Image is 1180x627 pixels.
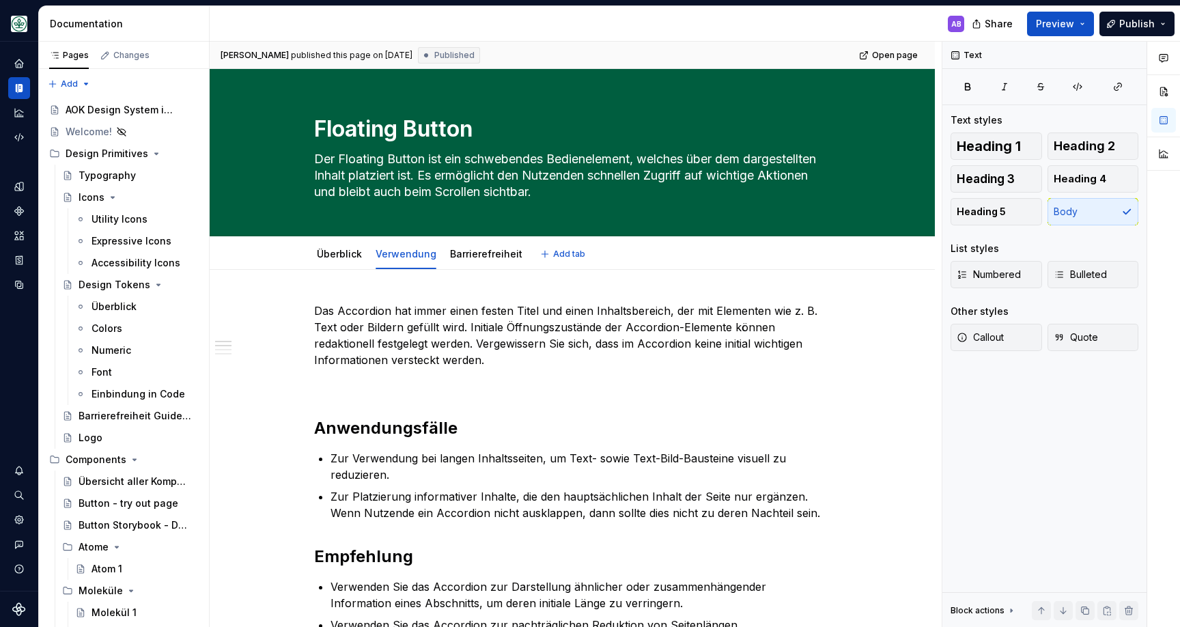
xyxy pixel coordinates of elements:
a: Logo [57,427,203,449]
span: Heading 1 [957,139,1021,153]
button: Heading 2 [1048,133,1139,160]
a: Accessibility Icons [70,252,203,274]
div: Moleküle [57,580,203,602]
div: Einbindung in Code [92,387,185,401]
button: Add tab [536,245,591,264]
div: Molekül 1 [92,606,137,619]
div: Logo [79,431,102,445]
a: AOK Design System in Arbeit [44,99,203,121]
span: Add [61,79,78,89]
a: Überblick [70,296,203,318]
span: Share [985,17,1013,31]
a: Design tokens [8,176,30,197]
a: Button Storybook - Durchstich! [57,514,203,536]
a: Icons [57,186,203,208]
p: Verwenden Sie das Accordion zur Darstellung ähnlicher oder zusammenhängender Information eines Ab... [331,579,830,611]
div: Expressive Icons [92,234,171,248]
div: Colors [92,322,122,335]
button: Heading 1 [951,133,1042,160]
button: Search ⌘K [8,484,30,506]
div: Design Primitives [44,143,203,165]
div: Überblick [311,239,367,268]
div: Barrierefreiheit [445,239,528,268]
div: Atome [79,540,109,554]
span: Bulleted [1054,268,1107,281]
button: Contact support [8,533,30,555]
span: Heading 3 [957,172,1015,186]
img: df5db9ef-aba0-4771-bf51-9763b7497661.png [11,16,27,32]
textarea: Der Floating Button ist ein schwebendes Bedienelement, welches über dem dargestellten Inhalt plat... [311,148,828,203]
div: Numeric [92,344,131,357]
button: Preview [1027,12,1094,36]
a: Assets [8,225,30,247]
button: Notifications [8,460,30,482]
a: Home [8,53,30,74]
div: Typography [79,169,136,182]
div: Atom 1 [92,562,122,576]
div: Other styles [951,305,1009,318]
span: [PERSON_NAME] [221,50,289,61]
a: Expressive Icons [70,230,203,252]
div: Block actions [951,605,1005,616]
a: Einbindung in Code [70,383,203,405]
div: Block actions [951,601,1017,620]
a: Settings [8,509,30,531]
p: Das Accordion hat immer einen festen Titel und einen Inhaltsbereich, der mit Elementen wie z. B. ... [314,303,830,368]
div: Documentation [8,77,30,99]
div: Barrierefreiheit Guidelines [79,409,191,423]
button: Quote [1048,324,1139,351]
span: Numbered [957,268,1021,281]
a: Barrierefreiheit Guidelines [57,405,203,427]
span: Open page [872,50,918,61]
span: Published [434,50,475,61]
button: Heading 4 [1048,165,1139,193]
svg: Supernova Logo [12,602,26,616]
a: Utility Icons [70,208,203,230]
a: Data sources [8,274,30,296]
div: Übersicht aller Komponenten [79,475,191,488]
a: Molekül 1 [70,602,203,624]
span: Add tab [553,249,585,260]
div: published this page on [DATE] [291,50,412,61]
a: Code automation [8,126,30,148]
a: Überblick [317,248,362,260]
span: Publish [1119,17,1155,31]
div: Components [44,449,203,471]
div: Utility Icons [92,212,147,226]
a: Übersicht aller Komponenten [57,471,203,492]
a: Numeric [70,339,203,361]
span: Callout [957,331,1004,344]
button: Add [44,74,95,94]
div: Button Storybook - Durchstich! [79,518,191,532]
div: Icons [79,191,104,204]
div: Analytics [8,102,30,124]
button: Publish [1099,12,1175,36]
div: Accessibility Icons [92,256,180,270]
h2: Empfehlung [314,546,830,568]
a: Welcome! [44,121,203,143]
div: Welcome! [66,125,112,139]
button: Share [965,12,1022,36]
div: AOK Design System in Arbeit [66,103,178,117]
a: Components [8,200,30,222]
a: Typography [57,165,203,186]
button: Numbered [951,261,1042,288]
div: Documentation [50,17,203,31]
div: Überblick [92,300,137,313]
div: Verwendung [370,239,442,268]
a: Design Tokens [57,274,203,296]
div: AB [951,18,961,29]
a: Atom 1 [70,558,203,580]
a: Storybook stories [8,249,30,271]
